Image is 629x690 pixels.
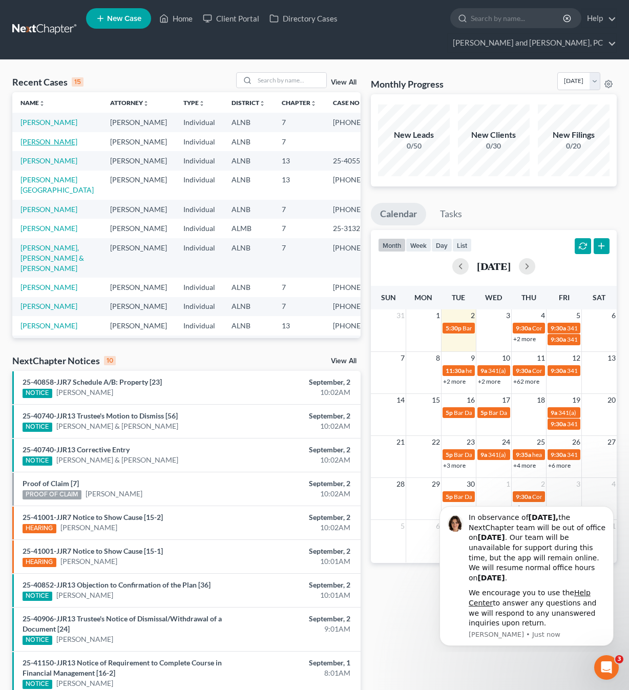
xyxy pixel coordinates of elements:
td: ALMB [223,219,274,238]
span: Tue [452,293,465,302]
div: 0/20 [538,141,610,151]
button: list [452,238,472,252]
td: [PERSON_NAME] [102,171,175,200]
span: 25 [536,436,546,448]
span: 5p [446,451,453,458]
div: 15 [72,77,83,87]
span: 5:30p [446,324,462,332]
span: 4 [611,478,617,490]
a: [PERSON_NAME] [20,156,77,165]
div: NOTICE [23,423,52,432]
iframe: Intercom notifications message [424,500,629,652]
a: Help [582,9,616,28]
a: [PERSON_NAME] and [PERSON_NAME], PC [448,34,616,52]
td: 7 [274,238,325,278]
a: Calendar [371,203,426,225]
a: Home [154,9,198,28]
a: [PERSON_NAME] [56,678,113,688]
td: [PERSON_NAME] [102,132,175,151]
span: 27 [606,436,617,448]
a: 25-41150-JJR13 Notice of Requirement to Complete Course in Financial Management [16-2] [23,658,222,677]
h3: Monthly Progress [371,78,444,90]
a: +2 more [443,378,466,385]
span: 2 [470,309,476,322]
div: NOTICE [23,680,52,689]
a: +62 more [513,378,539,385]
td: [PERSON_NAME] [102,278,175,297]
td: [PHONE_NUMBER] [325,297,405,316]
span: New Case [107,15,141,23]
span: 11 [536,352,546,364]
td: Individual [175,219,223,238]
span: 13 [606,352,617,364]
td: Individual [175,171,223,200]
span: Wed [485,293,502,302]
td: [PHONE_NUMBER] [325,171,405,200]
td: 25-40551-JJR13 [325,151,405,170]
span: 3 [505,309,511,322]
a: Chapterunfold_more [282,99,317,107]
td: [PERSON_NAME] [102,151,175,170]
span: Bar Date for [PERSON_NAME] Jr., [PERSON_NAME] [454,451,594,458]
a: [PERSON_NAME] & [PERSON_NAME] [56,455,178,465]
td: ALNB [223,113,274,132]
a: Typeunfold_more [183,99,205,107]
div: NOTICE [23,389,52,398]
span: 12 [571,352,581,364]
div: 10:02AM [248,489,350,499]
div: September, 2 [248,512,350,522]
a: 25-40852-JJR13 Objection to Confirmation of the Plan [36] [23,580,211,589]
div: September, 2 [248,580,350,590]
div: 10:01AM [248,556,350,567]
a: +4 more [513,462,536,469]
td: Individual [175,336,223,354]
span: 3 [615,655,623,663]
a: 25-41001-JJR7 Notice to Show Cause [15-2] [23,513,163,521]
a: [PERSON_NAME] [60,556,117,567]
a: +3 more [443,462,466,469]
input: Search by name... [255,73,326,88]
span: 23 [466,436,476,448]
span: 15 [431,394,441,406]
td: [PERSON_NAME] [102,316,175,335]
span: 11:30a [446,367,465,374]
div: 10:02AM [248,522,350,533]
div: September, 2 [248,614,350,624]
i: unfold_more [310,100,317,107]
td: Individual [175,297,223,316]
div: PROOF OF CLAIM [23,490,81,499]
td: Individual [175,238,223,278]
a: Case Nounfold_more [333,99,366,107]
a: +2 more [478,378,500,385]
i: unfold_more [360,100,366,107]
span: 24 [501,436,511,448]
i: unfold_more [143,100,149,107]
span: 9:30a [551,324,566,332]
a: Nameunfold_more [20,99,45,107]
span: 2 [540,478,546,490]
a: [PERSON_NAME] [56,634,113,644]
span: 8 [435,352,441,364]
td: 13 [274,151,325,170]
td: [PHONE_NUMBER] [325,336,405,354]
td: [PERSON_NAME] [102,219,175,238]
a: [PERSON_NAME] [20,118,77,127]
td: ALNB [223,316,274,335]
span: 5p [446,493,453,500]
div: 9:01AM [248,624,350,634]
td: ALNB [223,151,274,170]
span: 19 [571,394,581,406]
a: [PERSON_NAME] & [PERSON_NAME] [56,421,178,431]
span: Bar Date for [PERSON_NAME][GEOGRAPHIC_DATA] [454,409,598,416]
td: ALNB [223,297,274,316]
span: 9:30a [551,336,566,343]
span: 9:30a [551,451,566,458]
td: ALNB [223,278,274,297]
span: 31 [395,309,406,322]
button: day [431,238,452,252]
div: 8:01AM [248,668,350,678]
td: Individual [175,200,223,219]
